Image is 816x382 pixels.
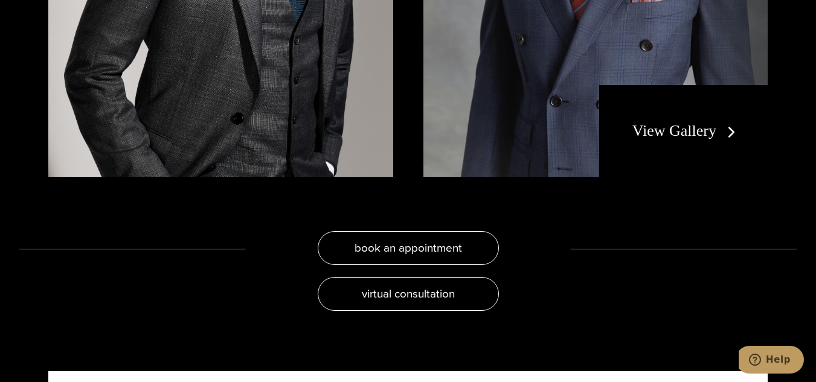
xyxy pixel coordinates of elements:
[355,239,462,256] span: book an appointment
[739,346,804,376] iframe: Opens a widget where you can chat to one of our agents
[362,285,455,302] span: virtual consultation
[632,122,741,139] a: View Gallery
[318,231,499,265] a: book an appointment
[318,277,499,311] a: virtual consultation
